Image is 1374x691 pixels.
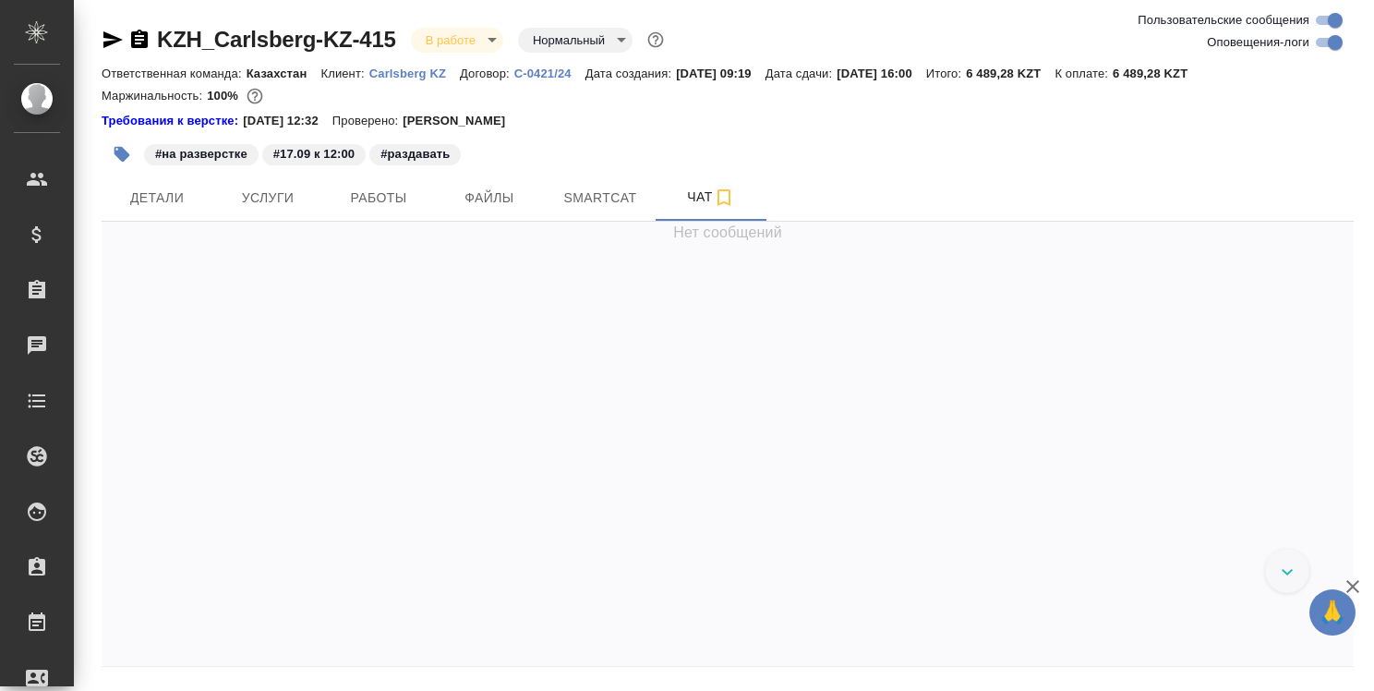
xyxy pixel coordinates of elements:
p: [DATE] 12:32 [243,112,332,130]
p: Carlsberg KZ [369,67,460,80]
button: Нормальный [527,32,610,48]
div: Нажми, чтобы открыть папку с инструкцией [102,112,243,130]
p: #17.09 к 12:00 [273,145,355,164]
span: Детали [113,187,201,210]
p: Дата сдачи: [765,67,837,80]
p: Итого: [926,67,966,80]
p: Казахстан [247,67,321,80]
p: Маржинальность: [102,89,207,103]
button: В работе [420,32,481,48]
button: Скопировать ссылку [128,29,151,51]
a: С-0421/24 [514,65,585,80]
span: Чат [667,186,755,209]
span: Smartcat [556,187,645,210]
span: раздавать [368,145,463,161]
p: Клиент: [320,67,368,80]
span: Услуги [223,187,312,210]
a: KZH_Carlsberg-KZ-415 [157,27,396,52]
p: Проверено: [332,112,404,130]
p: [DATE] 09:19 [676,67,765,80]
p: 100% [207,89,243,103]
a: Требования к верстке: [102,112,243,130]
span: Оповещения-логи [1207,33,1309,52]
p: [DATE] 16:00 [837,67,926,80]
span: 🙏 [1317,593,1348,632]
p: 6 489,28 KZT [1113,67,1201,80]
button: Доп статусы указывают на важность/срочность заказа [644,28,668,52]
p: Дата создания: [585,67,676,80]
p: Ответственная команда: [102,67,247,80]
span: 17.09 к 12:00 [260,145,368,161]
p: К оплате: [1055,67,1113,80]
button: Добавить тэг [102,134,142,175]
a: Carlsberg KZ [369,65,460,80]
div: В работе [411,28,503,53]
button: 0.00 KZT; [243,84,267,108]
button: 🙏 [1309,589,1356,636]
p: С-0421/24 [514,67,585,80]
p: [PERSON_NAME] [403,112,519,130]
p: Договор: [460,67,514,80]
div: В работе [518,28,633,53]
svg: Подписаться [713,187,735,209]
p: #на разверстке [155,145,247,164]
span: Нет сообщений [673,222,782,244]
p: #раздавать [380,145,450,164]
p: 6 489,28 KZT [966,67,1055,80]
span: Работы [334,187,423,210]
span: Файлы [445,187,534,210]
button: Скопировать ссылку для ЯМессенджера [102,29,124,51]
span: Пользовательские сообщения [1138,11,1309,30]
span: на разверстке [142,145,260,161]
